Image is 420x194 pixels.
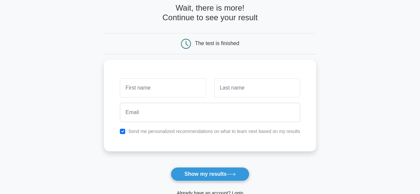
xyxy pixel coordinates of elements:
[171,167,249,181] button: Show my results
[195,40,239,46] div: The test is finished
[128,129,300,134] label: Send me personalized recommendations on what to learn next based on my results
[104,3,316,23] h4: Wait, there is more! Continue to see your result
[120,78,206,97] input: First name
[214,78,300,97] input: Last name
[120,103,300,122] input: Email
